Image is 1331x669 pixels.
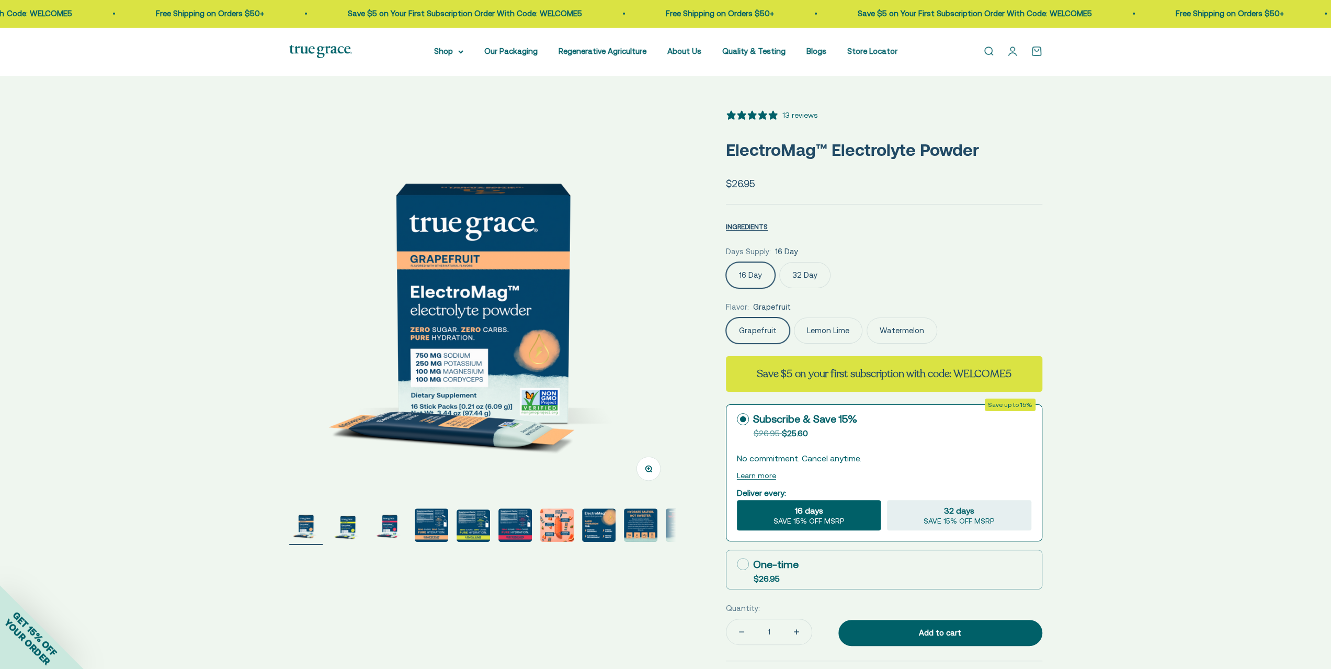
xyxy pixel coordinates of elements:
label: Quantity: [726,602,760,615]
summary: Shop [434,45,463,58]
img: ElectroMag™ [373,508,406,542]
strong: Save $5 on your first subscription with code: WELCOME5 [757,367,1011,381]
button: Go to item 1 [289,508,323,545]
button: Go to item 10 [666,508,699,545]
img: ElectroMag™ [498,508,532,542]
button: Add to cart [838,620,1042,646]
a: Quality & Testing [722,47,786,55]
a: About Us [667,47,701,55]
button: INGREDIENTS [726,220,768,233]
img: ElectroMag™ [457,509,490,542]
img: ElectroMag™ [289,508,323,542]
a: Store Locator [847,47,897,55]
img: 750 mg sodium for fluid balance and cellular communication.* 250 mg potassium supports blood pres... [415,508,448,542]
a: Free Shipping on Orders $50+ [664,9,772,18]
span: YOUR ORDER [2,617,52,667]
a: Free Shipping on Orders $50+ [154,9,263,18]
span: INGREDIENTS [726,223,768,231]
button: Go to item 5 [457,509,490,545]
button: Increase quantity [781,619,812,644]
button: Go to item 8 [582,508,616,545]
img: Rapid Hydration For: - Exercise endurance* - Stress support* - Electrolyte replenishment* - Muscl... [582,508,616,542]
button: Go to item 6 [498,508,532,545]
span: 16 Day [775,245,798,258]
button: Go to item 7 [540,508,574,545]
button: Go to item 4 [415,508,448,545]
a: Regenerative Agriculture [559,47,646,55]
sale-price: $26.95 [726,176,755,191]
a: Our Packaging [484,47,538,55]
div: 13 reviews [782,109,817,121]
span: GET 15% OFF [10,609,59,658]
p: Save $5 on Your First Subscription Order With Code: WELCOME5 [346,7,581,20]
img: Magnesium for heart health and stress support* Chloride to support pH balance and oxygen flow* So... [540,508,574,542]
img: Everyone needs true hydration. From your extreme athletes to you weekend warriors, ElectroMag giv... [624,508,657,542]
span: Grapefruit [753,301,791,313]
button: Go to item 2 [331,508,365,545]
img: ElectroMag™ [289,109,676,496]
legend: Flavor: [726,301,749,313]
a: Free Shipping on Orders $50+ [1174,9,1282,18]
img: ElectroMag™ [666,508,699,542]
div: Add to cart [859,627,1021,639]
a: Blogs [806,47,826,55]
button: 5 stars, 13 ratings [726,109,817,121]
p: ElectroMag™ Electrolyte Powder [726,137,1042,163]
button: Go to item 3 [373,508,406,545]
button: Decrease quantity [726,619,757,644]
img: ElectroMag™ [331,508,365,542]
p: Save $5 on Your First Subscription Order With Code: WELCOME5 [856,7,1090,20]
legend: Days Supply: [726,245,771,258]
button: Go to item 9 [624,508,657,545]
